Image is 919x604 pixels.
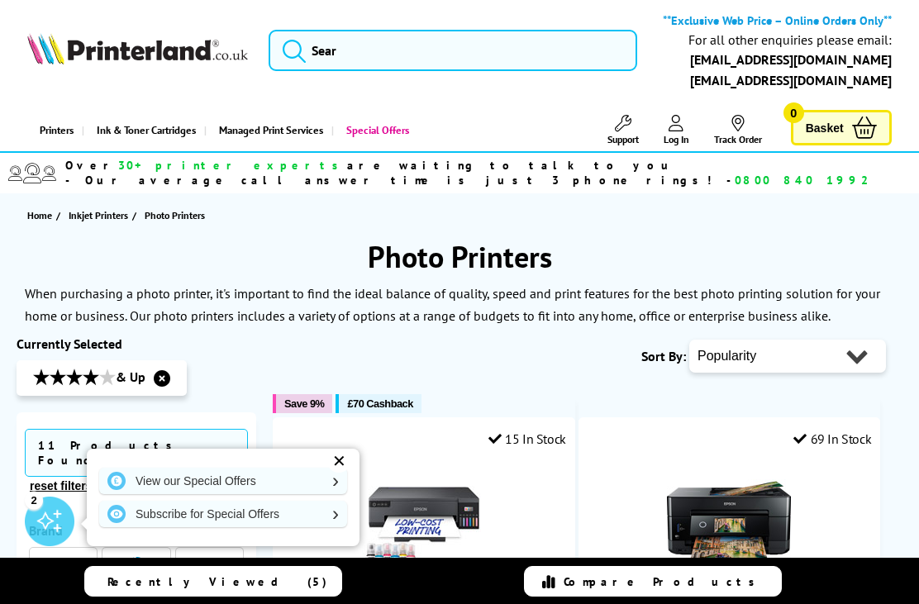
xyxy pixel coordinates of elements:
a: View our Special Offers [99,468,347,494]
b: **Exclusive Web Price – Online Orders Only** [663,12,892,28]
div: Currently Selected [17,335,256,352]
span: 0 [783,102,804,123]
span: Log In [664,133,689,145]
a: Printers [27,109,82,151]
a: Recently Viewed (5) [84,566,342,597]
button: HP [107,556,166,578]
a: Compare Products [524,566,782,597]
input: Sear [269,30,637,71]
div: 2 [25,491,43,509]
span: Basket [806,117,844,139]
button: £70 Cashback [336,394,421,413]
img: Printerland Logo [27,33,247,64]
div: 69 In Stock [793,430,871,447]
span: Compare Products [564,574,764,589]
button: Canon [179,556,239,578]
a: Printerland Logo [27,33,247,68]
a: Home [27,207,56,224]
span: £70 Cashback [347,397,412,410]
div: 15 In Stock [488,430,566,447]
button: reset filters [25,478,97,493]
a: Support [607,115,639,145]
span: Photo Printers [145,209,205,221]
a: [EMAIL_ADDRESS][DOMAIN_NAME] [690,51,892,68]
a: Log In [664,115,689,145]
button: Save 9% [273,394,332,413]
a: Special Offers [331,109,417,151]
span: Inkjet Printers [69,207,128,224]
span: Support [607,133,639,145]
h1: Photo Printers [17,237,902,276]
span: Ink & Toner Cartridges [97,109,196,151]
img: Epson EcoTank ET-18100 [362,459,486,583]
a: Track Order [714,115,762,145]
div: For all other enquiries please email: [688,32,892,48]
a: Ink & Toner Cartridges [82,109,204,151]
a: [EMAIL_ADDRESS][DOMAIN_NAME] [690,72,892,88]
a: Basket 0 [791,110,892,145]
span: - Our average call answer time is just 3 phone rings! - [65,173,872,188]
span: 11 Products Found [25,429,248,477]
span: Over are waiting to talk to you [65,158,676,173]
span: 0800 840 1992 [735,173,872,188]
p: When purchasing a photo printer, it's important to find the ideal balance of quality, speed and p... [25,285,880,324]
span: 30+ printer experts [118,158,347,173]
button: Epson [34,556,93,578]
a: Managed Print Services [204,109,331,151]
a: Subscribe for Special Offers [99,501,347,527]
span: Sort By: [641,348,686,364]
div: ✕ [327,449,350,473]
span: Save 9% [284,397,324,410]
span: & Up [33,369,145,388]
span: Recently Viewed (5) [107,574,327,589]
img: Epson Expression Premium XP-7100 [667,459,791,583]
a: Inkjet Printers [69,207,132,224]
